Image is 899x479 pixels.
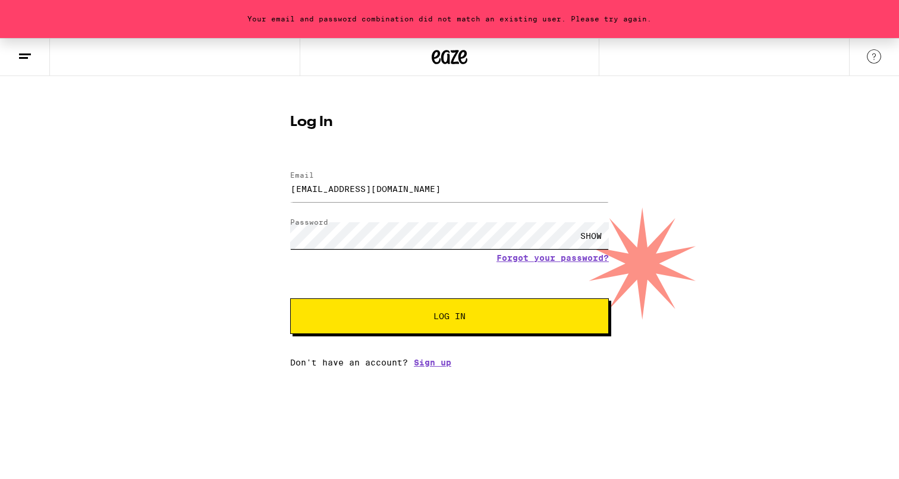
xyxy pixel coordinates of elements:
label: Password [290,218,328,226]
input: Email [290,175,609,202]
a: Forgot your password? [496,253,609,263]
label: Email [290,171,314,179]
span: Log In [433,312,466,320]
span: Hi. Need any help? [7,8,86,18]
button: Log In [290,298,609,334]
div: Don't have an account? [290,358,609,367]
h1: Log In [290,115,609,130]
a: Sign up [414,358,451,367]
div: SHOW [573,222,609,249]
